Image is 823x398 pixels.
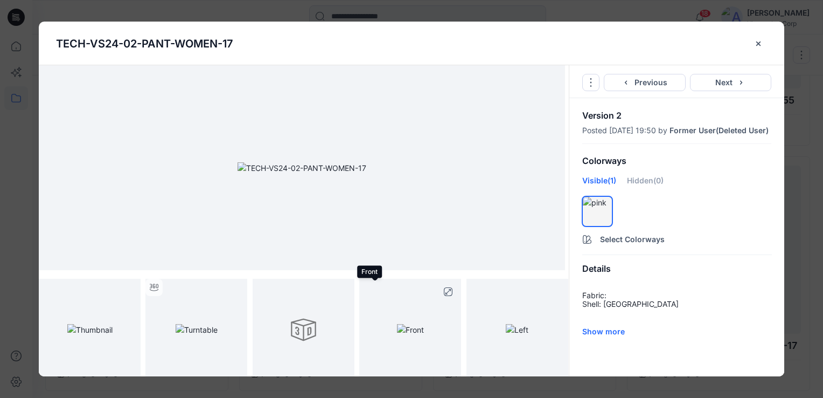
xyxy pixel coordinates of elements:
img: Thumbnail [67,324,113,335]
a: Former User(Deleted User) [669,126,769,135]
div: Details [569,255,784,283]
img: Turntable [176,324,218,335]
img: Front [397,324,424,335]
button: Next [690,74,772,91]
button: close-btn [750,35,767,52]
button: Options [582,74,599,91]
button: Select Colorways [569,229,784,246]
button: full screen [440,283,457,300]
div: Show more [582,326,771,337]
img: Left [506,324,528,335]
p: TECH-VS24-02-PANT-WOMEN-17 [56,36,233,52]
div: hide/show colorwaypink [582,196,612,227]
div: Colorways [569,147,784,175]
button: Previous [604,74,686,91]
div: Posted [DATE] 19:50 by [582,126,771,135]
div: Visible (1) [582,175,616,194]
div: There must be at least one visible colorway [594,198,611,215]
p: Version 2 [582,111,771,120]
p: Fabric: Shell: [GEOGRAPHIC_DATA] Features/Performance: Recycled from fishing net, soft touch Gene... [582,291,771,317]
img: TECH-VS24-02-PANT-WOMEN-17 [238,162,366,174]
div: Hidden (0) [627,175,664,194]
